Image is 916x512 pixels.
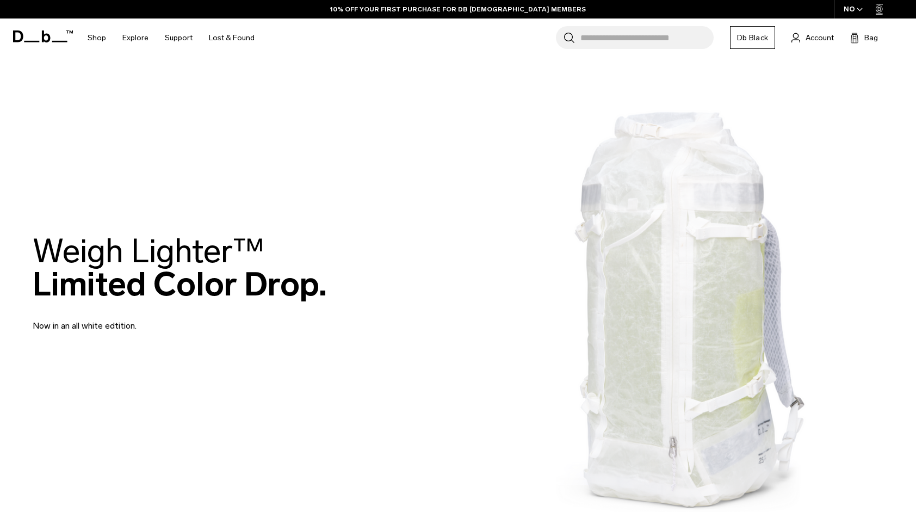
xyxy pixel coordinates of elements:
p: Now in an all white edtition. [33,306,294,332]
a: Shop [88,18,106,57]
a: 10% OFF YOUR FIRST PURCHASE FOR DB [DEMOGRAPHIC_DATA] MEMBERS [330,4,586,14]
h2: Limited Color Drop. [33,235,327,301]
nav: Main Navigation [79,18,263,57]
span: Weigh Lighter™ [33,231,264,271]
button: Bag [850,31,878,44]
a: Lost & Found [209,18,255,57]
a: Support [165,18,193,57]
span: Bag [864,32,878,44]
span: Account [806,32,834,44]
a: Db Black [730,26,775,49]
a: Explore [122,18,148,57]
a: Account [791,31,834,44]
